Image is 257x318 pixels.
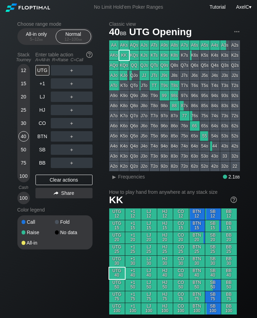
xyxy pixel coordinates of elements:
[236,4,249,10] span: AxelC
[141,220,157,232] div: LJ 15
[109,268,125,279] div: UTG 40
[170,141,179,151] div: 84o
[18,65,29,75] div: 12
[139,101,149,111] div: J8o
[109,71,119,80] div: AJo
[235,174,240,180] span: bb
[210,61,220,70] div: Q4s
[221,232,237,244] div: BB 20
[189,291,205,303] div: BTN 75
[139,151,149,161] div: J3o
[157,279,173,291] div: HJ 50
[109,256,125,267] div: UTG 30
[200,40,210,50] div: A5s
[220,111,230,121] div: 73s
[129,40,139,50] div: AQs
[190,91,200,101] div: 96s
[51,158,93,168] div: ＋
[51,118,93,128] div: ＋
[180,91,190,101] div: 97s
[180,61,190,70] div: Q7s
[221,268,237,279] div: BB 40
[35,92,49,102] div: LJ
[18,118,29,128] div: 30
[125,244,141,255] div: +1 25
[190,141,200,151] div: 64o
[170,91,179,101] div: 98s
[160,81,169,90] div: T9s
[210,81,220,90] div: T4s
[170,71,179,80] div: J8s
[139,91,149,101] div: J9o
[35,105,49,115] div: HJ
[109,121,119,131] div: A6o
[18,105,29,115] div: 25
[54,191,58,195] img: share.864f2f62.svg
[190,121,200,131] div: 66
[200,81,210,90] div: T5s
[150,61,159,70] div: QTs
[109,131,119,141] div: A5o
[21,30,53,43] div: All-in only
[119,131,129,141] div: K5o
[173,232,189,244] div: CO 20
[139,161,149,171] div: J2o
[173,208,189,220] div: CO 12
[15,49,33,65] div: Stack
[205,291,221,303] div: SB 75
[150,161,159,171] div: T2o
[119,101,129,111] div: K8o
[170,40,179,50] div: A8s
[119,141,129,151] div: K4o
[139,81,149,90] div: JTo
[57,30,89,43] div: Normal
[189,268,205,279] div: BTN 40
[157,268,173,279] div: HJ 40
[221,279,237,291] div: BB 50
[139,121,149,131] div: J6o
[18,131,29,142] div: 40
[220,91,230,101] div: 93s
[189,208,205,220] div: BTN 12
[190,71,200,80] div: J6s
[51,92,93,102] div: ＋
[119,71,129,80] div: KJo
[129,61,139,70] div: QQ
[15,57,33,62] div: Tourney
[160,151,169,161] div: 93o
[157,244,173,255] div: HJ 25
[129,71,139,80] div: QJo
[160,101,169,111] div: 98o
[139,141,149,151] div: J4o
[141,256,157,267] div: LJ 30
[125,208,141,220] div: +1 12
[160,161,169,171] div: 92o
[200,50,210,60] div: K5s
[160,40,169,50] div: A9s
[35,65,49,75] div: UTG
[141,244,157,255] div: LJ 25
[230,101,240,111] div: 82s
[150,40,159,50] div: ATs
[128,27,193,38] span: UTG Opening
[160,111,169,121] div: 97o
[190,81,200,90] div: T6s
[139,111,149,121] div: J7o
[230,161,240,171] div: 22
[6,3,50,12] img: Floptimal logo
[109,208,125,220] div: UTG 12
[190,50,200,60] div: K6s
[86,51,93,58] img: help.32db89a4.svg
[157,256,173,267] div: HJ 30
[109,189,237,195] h2: How to play hand from anywhere at any stack size
[189,279,205,291] div: BTN 50
[35,188,93,198] div: Share
[150,91,159,101] div: T9o
[205,244,221,255] div: SB 25
[18,193,29,203] div: 100
[109,232,125,244] div: UTG 20
[220,81,230,90] div: T3s
[205,232,221,244] div: SB 20
[22,230,55,235] div: Raise
[51,144,93,155] div: ＋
